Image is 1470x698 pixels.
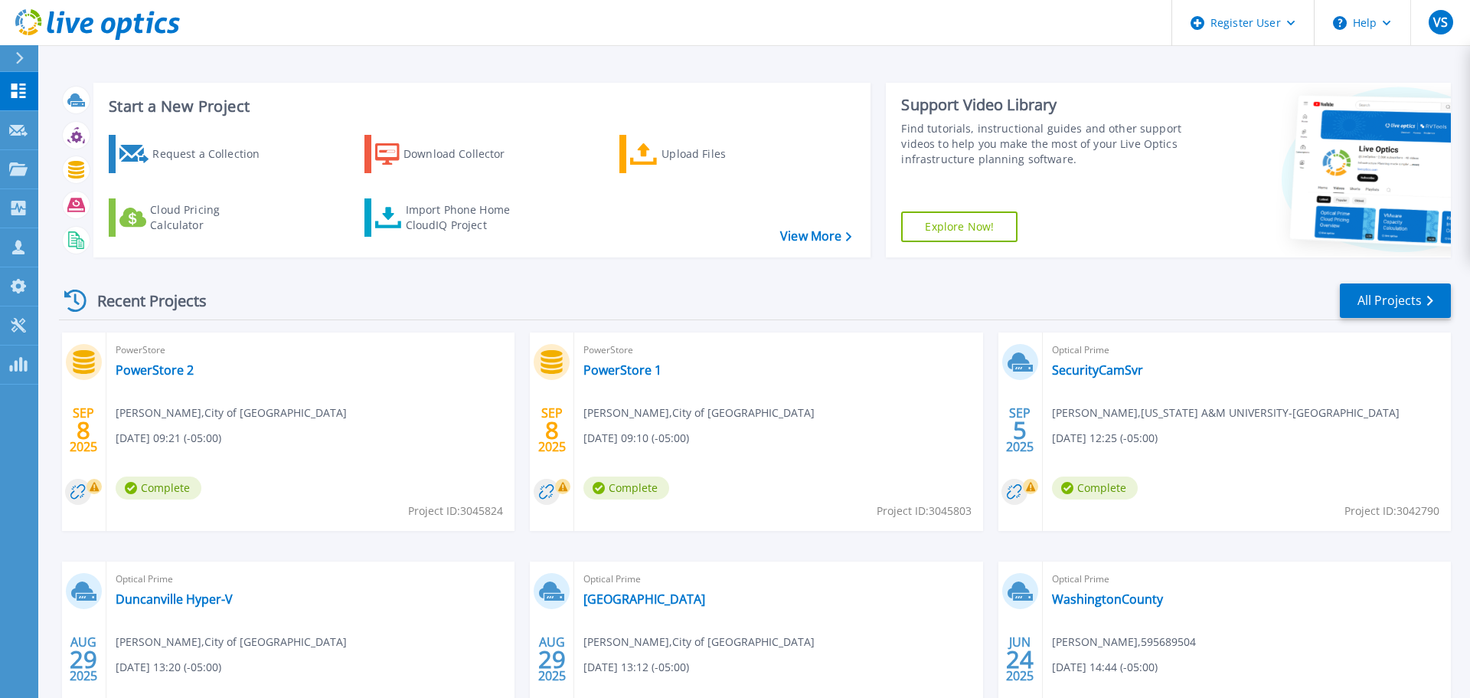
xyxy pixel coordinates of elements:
span: Optical Prime [1052,571,1442,588]
div: AUG 2025 [537,631,567,687]
span: 24 [1006,653,1034,666]
span: [DATE] 09:21 (-05:00) [116,430,221,447]
a: Download Collector [364,135,535,173]
span: Complete [583,477,669,500]
div: Find tutorials, instructional guides and other support videos to help you make the most of your L... [901,121,1189,167]
div: SEP 2025 [1005,402,1034,458]
span: PowerStore [116,342,505,359]
h3: Start a New Project [109,98,851,115]
a: WashingtonCounty [1052,591,1163,607]
span: [DATE] 09:10 (-05:00) [583,430,689,447]
div: AUG 2025 [69,631,98,687]
span: [DATE] 14:44 (-05:00) [1052,659,1158,676]
div: Request a Collection [152,139,275,169]
span: [PERSON_NAME] , City of [GEOGRAPHIC_DATA] [116,634,347,650]
a: [GEOGRAPHIC_DATA] [583,591,705,607]
div: SEP 2025 [537,402,567,458]
div: JUN 2025 [1005,631,1034,687]
span: Optical Prime [1052,342,1442,359]
a: PowerStore 1 [583,362,661,378]
span: 8 [77,424,90,437]
div: Cloud Pricing Calculator [150,202,273,233]
span: 5 [1013,424,1027,437]
span: 29 [538,653,566,666]
span: Optical Prime [583,571,973,588]
a: All Projects [1340,283,1451,318]
a: View More [780,229,851,244]
a: SecurityCamSvr [1052,362,1143,378]
a: Explore Now! [901,211,1018,242]
span: [PERSON_NAME] , City of [GEOGRAPHIC_DATA] [583,405,815,421]
span: [PERSON_NAME] , City of [GEOGRAPHIC_DATA] [116,405,347,421]
a: PowerStore 2 [116,362,194,378]
span: Complete [1052,477,1138,500]
span: VS [1433,16,1448,28]
span: 8 [545,424,559,437]
div: Import Phone Home CloudIQ Project [406,202,525,233]
div: Upload Files [661,139,784,169]
span: Optical Prime [116,571,505,588]
span: Project ID: 3042790 [1344,503,1439,519]
span: PowerStore [583,342,973,359]
span: [PERSON_NAME] , City of [GEOGRAPHIC_DATA] [583,634,815,650]
div: Support Video Library [901,95,1189,115]
span: Project ID: 3045824 [408,503,503,519]
a: Duncanville Hyper-V [116,591,233,607]
span: [PERSON_NAME] , [US_STATE] A&M UNIVERSITY-[GEOGRAPHIC_DATA] [1052,405,1400,421]
div: Download Collector [403,139,526,169]
span: 29 [70,653,97,666]
span: Complete [116,477,201,500]
a: Request a Collection [109,135,279,173]
span: [DATE] 13:12 (-05:00) [583,659,689,676]
a: Upload Files [619,135,790,173]
span: [DATE] 13:20 (-05:00) [116,659,221,676]
div: Recent Projects [59,282,227,320]
span: [DATE] 12:25 (-05:00) [1052,430,1158,447]
a: Cloud Pricing Calculator [109,198,279,237]
span: [PERSON_NAME] , 595689504 [1052,634,1196,650]
div: SEP 2025 [69,402,98,458]
span: Project ID: 3045803 [877,503,972,519]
